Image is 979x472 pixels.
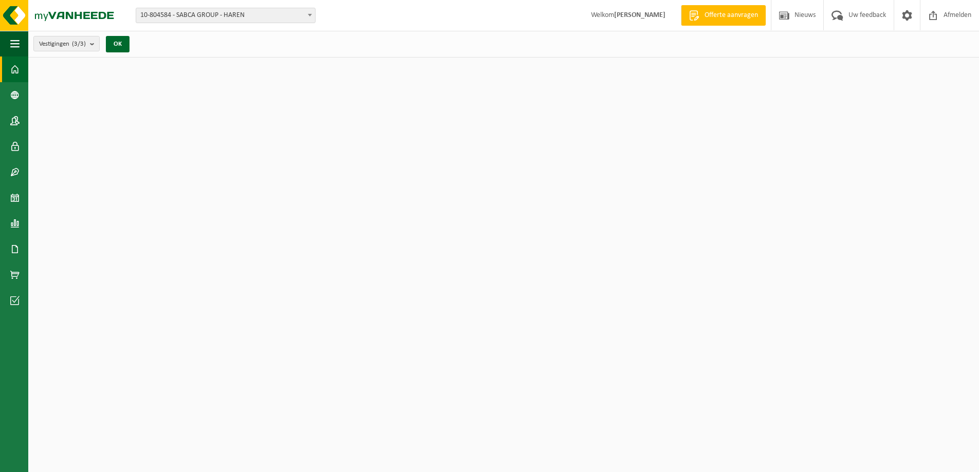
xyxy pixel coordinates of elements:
a: Offerte aanvragen [681,5,766,26]
button: OK [106,36,130,52]
strong: [PERSON_NAME] [614,11,666,19]
count: (3/3) [72,41,86,47]
span: 10-804584 - SABCA GROUP - HAREN [136,8,315,23]
span: 10-804584 - SABCA GROUP - HAREN [136,8,316,23]
span: Offerte aanvragen [702,10,761,21]
button: Vestigingen(3/3) [33,36,100,51]
span: Vestigingen [39,36,86,52]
